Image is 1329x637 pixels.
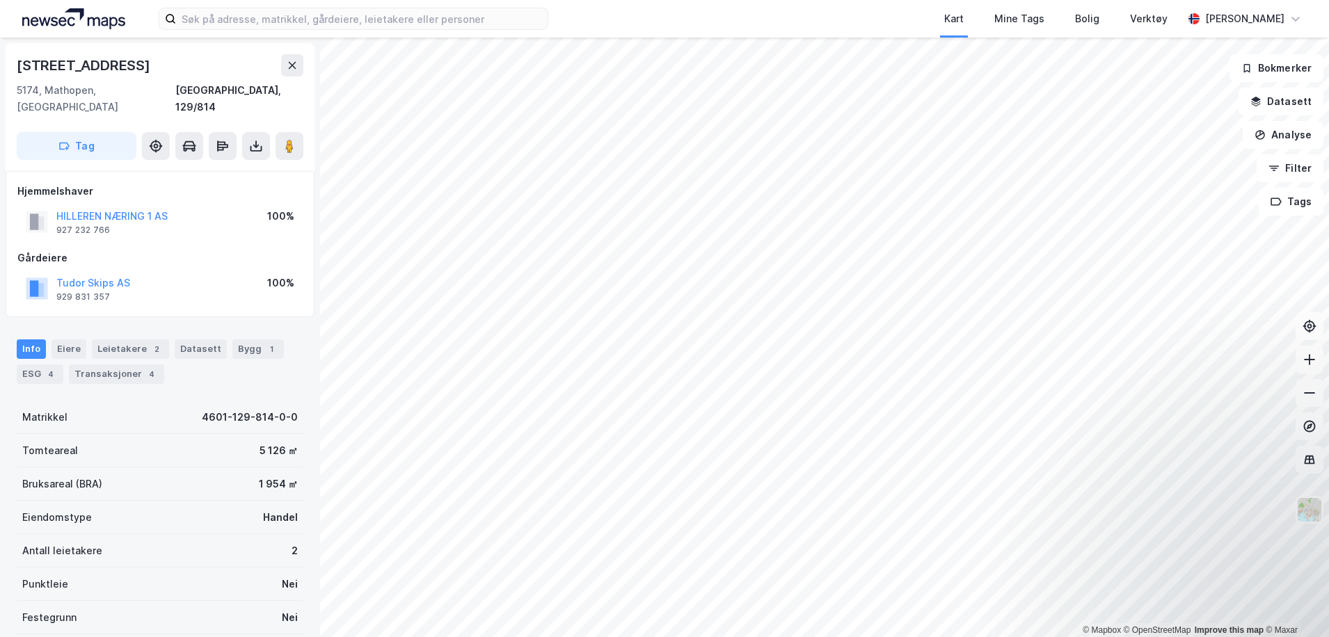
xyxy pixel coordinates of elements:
[1130,10,1168,27] div: Verktøy
[56,225,110,236] div: 927 232 766
[51,339,86,359] div: Eiere
[22,509,92,526] div: Eiendomstype
[22,476,102,492] div: Bruksareal (BRA)
[260,442,298,459] div: 5 126 ㎡
[232,339,284,359] div: Bygg
[282,576,298,592] div: Nei
[150,342,164,356] div: 2
[22,576,68,592] div: Punktleie
[1083,625,1121,635] a: Mapbox
[92,339,169,359] div: Leietakere
[267,275,294,291] div: 100%
[17,339,46,359] div: Info
[176,8,548,29] input: Søk på adresse, matrikkel, gårdeiere, leietakere eller personer
[1259,188,1323,216] button: Tags
[944,10,964,27] div: Kart
[1205,10,1284,27] div: [PERSON_NAME]
[17,183,303,200] div: Hjemmelshaver
[202,409,298,426] div: 4601-129-814-0-0
[69,364,164,384] div: Transaksjoner
[263,509,298,526] div: Handel
[1243,121,1323,149] button: Analyse
[1195,625,1264,635] a: Improve this map
[22,442,78,459] div: Tomteareal
[267,208,294,225] div: 100%
[145,367,159,381] div: 4
[17,364,63,384] div: ESG
[264,342,278,356] div: 1
[175,339,227,359] div: Datasett
[17,54,153,76] div: [STREET_ADDRESS]
[22,542,102,559] div: Antall leietakere
[44,367,58,381] div: 4
[1075,10,1099,27] div: Bolig
[22,409,67,426] div: Matrikkel
[22,8,125,29] img: logo.a4113a55bc3d86da70a041830d287a7e.svg
[175,82,303,115] div: [GEOGRAPHIC_DATA], 129/814
[1124,625,1191,635] a: OpenStreetMap
[282,609,298,626] div: Nei
[17,250,303,266] div: Gårdeiere
[259,476,298,492] div: 1 954 ㎡
[1257,154,1323,182] button: Filter
[1239,88,1323,115] button: Datasett
[17,132,136,160] button: Tag
[17,82,175,115] div: 5174, Mathopen, [GEOGRAPHIC_DATA]
[22,609,77,626] div: Festegrunn
[56,291,110,303] div: 929 831 357
[994,10,1044,27] div: Mine Tags
[292,542,298,559] div: 2
[1229,54,1323,82] button: Bokmerker
[1296,497,1323,523] img: Z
